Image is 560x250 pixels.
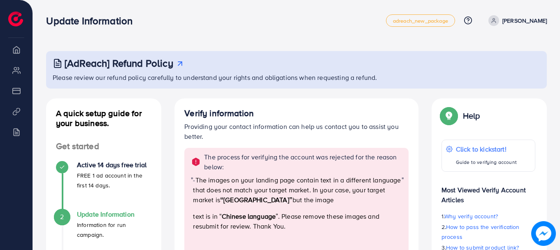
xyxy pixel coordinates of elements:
p: Guide to verifying account [456,157,517,167]
p: - [193,175,401,205]
img: logo [8,12,23,26]
h4: Active 14 days free trial [77,161,151,169]
img: image [531,221,556,246]
p: Click to kickstart! [456,144,517,154]
h3: [AdReach] Refund Policy [65,57,173,69]
p: Most Viewed Verify Account Articles [441,178,535,205]
h4: Get started [46,141,161,152]
p: Providing your contact information can help us contact you to assist you better. [184,121,409,141]
strong: Chinese language [222,212,276,221]
h4: A quick setup guide for your business. [46,108,161,128]
p: Information for run campaign. [77,220,151,240]
p: Please review our refund policy carefully to understand your rights and obligations when requesti... [53,72,542,82]
strong: “[GEOGRAPHIC_DATA]” [220,195,293,204]
p: 1. [441,211,535,221]
h4: Verify information [184,108,409,119]
h4: Update Information [77,210,151,218]
a: [PERSON_NAME] [485,15,547,26]
img: alert [191,157,201,167]
p: [PERSON_NAME] [502,16,547,26]
span: The images on your landing page contain text in a different language that does not match your tar... [193,175,401,204]
span: text is in “ [193,212,221,221]
span: ”. Please remove these images and resubmit for review. Thank You. [193,212,379,231]
span: Why verify account? [444,212,498,220]
span: but the image [293,195,334,204]
p: 2. [441,222,535,242]
p: FREE 1 ad account in the first 14 days. [77,171,151,190]
a: adreach_new_package [386,14,455,27]
h3: Update Information [46,15,139,27]
span: 2 [60,212,64,222]
li: Active 14 days free trial [46,161,161,210]
span: adreach_new_package [393,18,448,23]
p: Help [463,111,480,121]
img: Popup guide [441,108,456,123]
p: The process for verifying the account was rejected for the reason below: [204,152,404,172]
span: How to pass the verification process [441,223,520,241]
